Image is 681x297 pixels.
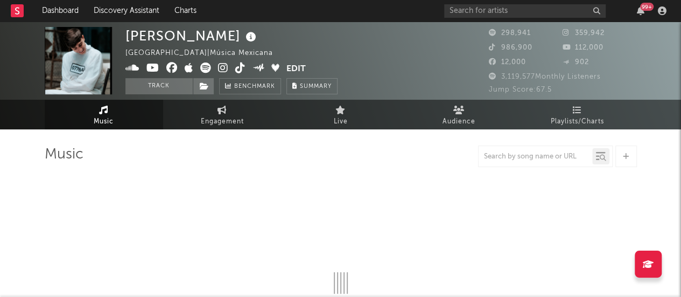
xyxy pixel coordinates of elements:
[563,59,589,66] span: 902
[443,115,475,128] span: Audience
[45,100,163,129] a: Music
[286,78,338,94] button: Summary
[640,3,654,11] div: 99 +
[637,6,644,15] button: 99+
[163,100,282,129] a: Engagement
[125,47,285,60] div: [GEOGRAPHIC_DATA] | Música Mexicana
[94,115,114,128] span: Music
[125,78,193,94] button: Track
[234,80,275,93] span: Benchmark
[489,30,531,37] span: 298,941
[489,44,532,51] span: 986,900
[563,30,605,37] span: 359,942
[489,59,526,66] span: 12,000
[489,86,552,93] span: Jump Score: 67.5
[400,100,518,129] a: Audience
[300,84,332,89] span: Summary
[219,78,281,94] a: Benchmark
[125,27,259,45] div: [PERSON_NAME]
[286,63,306,76] button: Edit
[551,115,604,128] span: Playlists/Charts
[444,4,606,18] input: Search for artists
[563,44,603,51] span: 112,000
[479,153,592,161] input: Search by song name or URL
[201,115,244,128] span: Engagement
[282,100,400,129] a: Live
[489,73,601,80] span: 3,119,577 Monthly Listeners
[334,115,348,128] span: Live
[518,100,637,129] a: Playlists/Charts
